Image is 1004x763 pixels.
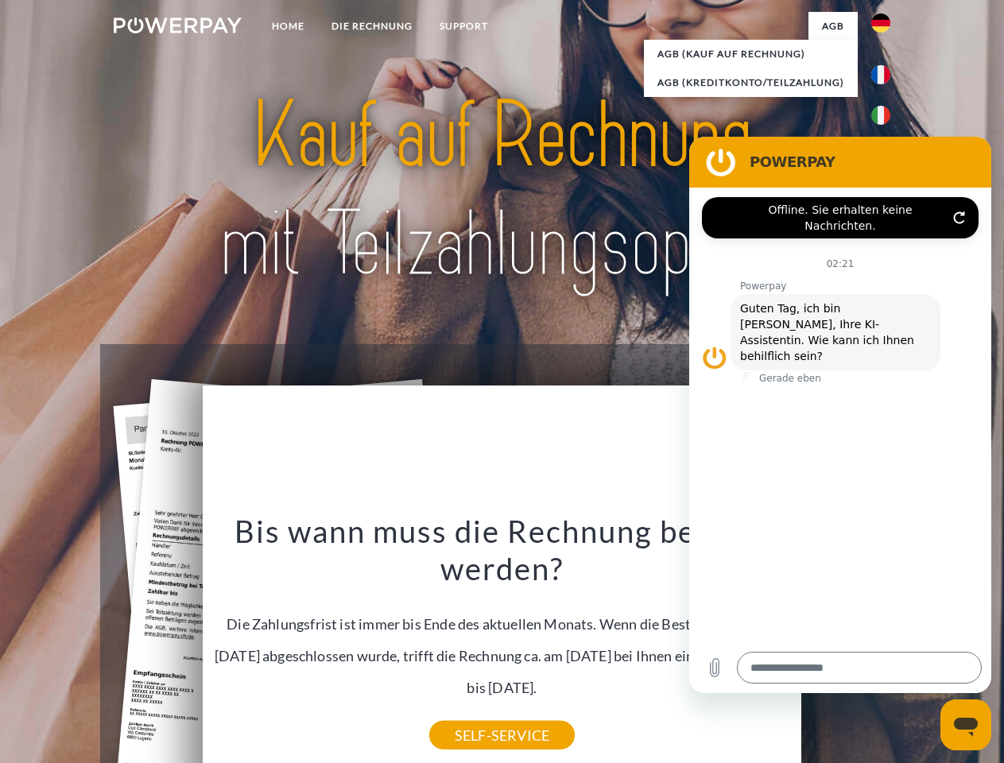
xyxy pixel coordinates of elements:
a: Home [258,12,318,41]
div: Die Zahlungsfrist ist immer bis Ende des aktuellen Monats. Wenn die Bestellung z.B. am [DATE] abg... [212,512,793,735]
a: agb [808,12,858,41]
a: SUPPORT [426,12,502,41]
a: AGB (Kreditkonto/Teilzahlung) [644,68,858,97]
a: AGB (Kauf auf Rechnung) [644,40,858,68]
h3: Bis wann muss die Rechnung bezahlt werden? [212,512,793,588]
img: logo-powerpay-white.svg [114,17,242,33]
a: DIE RECHNUNG [318,12,426,41]
img: it [871,106,890,125]
iframe: Schaltfläche zum Öffnen des Messaging-Fensters; Konversation läuft [940,699,991,750]
a: SELF-SERVICE [429,721,575,749]
iframe: Messaging-Fenster [689,137,991,693]
img: title-powerpay_de.svg [152,76,852,304]
img: de [871,14,890,33]
img: fr [871,65,890,84]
